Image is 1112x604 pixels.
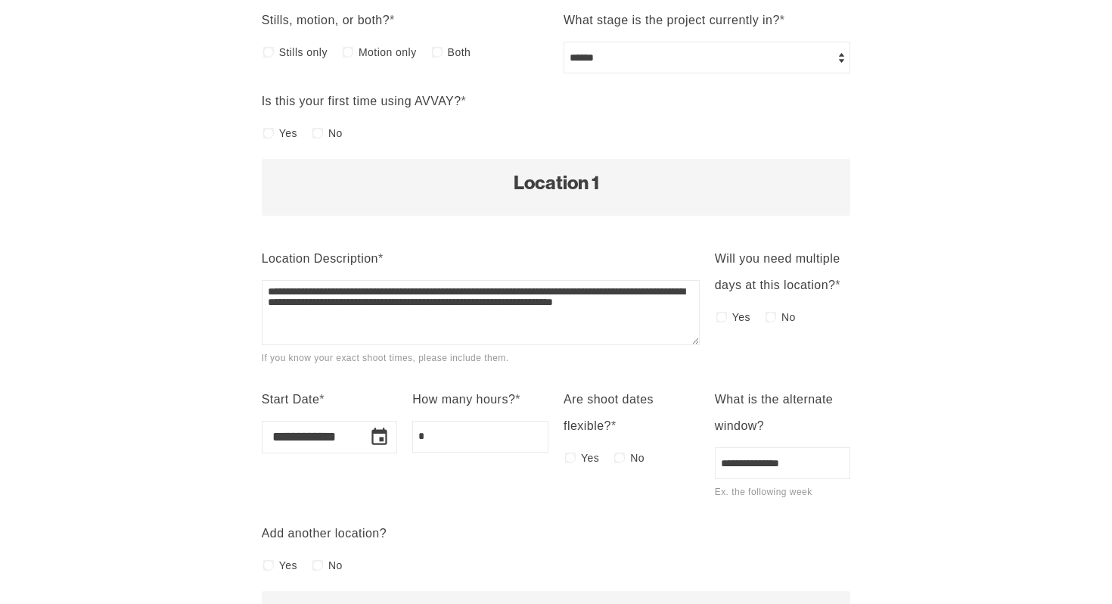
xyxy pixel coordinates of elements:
span: Both [448,42,471,63]
span: No [630,447,645,469]
input: Yes [263,560,274,571]
input: Yes [716,312,727,322]
span: Will you need multiple days at this location? [715,252,840,291]
span: What stage is the project currently in? [564,14,780,26]
span: Ex. the following week [715,487,812,497]
span: Are shoot dates flexible? [564,393,654,432]
input: No [312,560,323,571]
input: No [312,128,323,139]
input: Yes [263,128,274,139]
button: Choose date, selected date is Sep 19, 2025 [363,421,396,453]
input: No [766,312,776,322]
textarea: Location Description*If you know your exact shoot times, please include them. [262,280,700,345]
span: Yes [279,555,297,576]
select: What stage is the project currently in?* [564,42,850,73]
input: What is the alternate window?Ex. the following week [715,447,851,479]
h2: Location 1 [277,174,836,193]
input: Motion only [343,47,353,58]
span: No [328,555,343,576]
span: Stills, motion, or both? [262,14,390,26]
input: Both [432,47,443,58]
span: Add another location? [262,527,387,540]
span: Stills only [279,42,328,63]
span: No [328,123,343,144]
input: Yes [565,453,576,463]
span: Location Description [262,252,378,265]
span: How many hours? [412,393,515,406]
span: Yes [581,447,599,469]
span: What is the alternate window? [715,393,834,432]
input: Stills only [263,47,274,58]
span: Yes [732,307,750,328]
span: If you know your exact shoot times, please include them. [262,353,509,363]
input: Date field for Start Date [262,421,358,453]
span: No [781,307,796,328]
span: Motion only [359,42,417,63]
span: Yes [279,123,297,144]
input: No [614,453,625,463]
span: Is this your first time using AVVAY? [262,95,461,107]
span: Start Date [262,393,320,406]
input: How many hours?* [412,421,548,453]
